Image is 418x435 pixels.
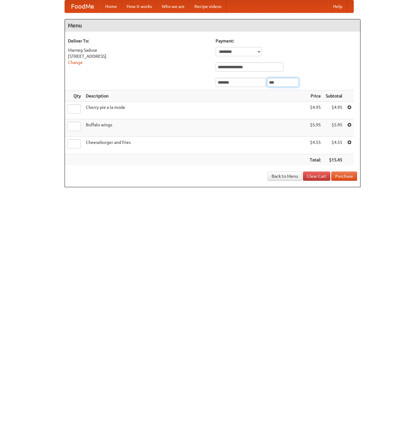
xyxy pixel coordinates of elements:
[65,0,100,13] a: FoodMe
[307,119,323,137] td: $5.95
[68,38,209,44] h5: Deliver To:
[68,60,83,65] a: Change
[268,172,302,181] a: Back to Menu
[189,0,226,13] a: Recipe videos
[157,0,189,13] a: Who we are
[83,90,307,102] th: Description
[323,154,345,166] th: $15.45
[65,19,360,32] h4: Menu
[83,102,307,119] td: Cherry pie a la mode
[83,119,307,137] td: Buffalo wings
[331,172,357,181] button: Purchase
[323,90,345,102] th: Subtotal
[307,90,323,102] th: Price
[68,47,209,53] div: Marneg Saduse
[323,119,345,137] td: $5.95
[216,38,357,44] h5: Payment:
[307,102,323,119] td: $4.95
[83,137,307,154] td: Cheeseburger and fries
[307,137,323,154] td: $4.55
[328,0,347,13] a: Help
[307,154,323,166] th: Total:
[68,53,209,59] div: [STREET_ADDRESS]
[323,137,345,154] td: $4.55
[323,102,345,119] td: $4.95
[100,0,122,13] a: Home
[122,0,157,13] a: How it works
[303,172,330,181] a: Clear Cart
[65,90,83,102] th: Qty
